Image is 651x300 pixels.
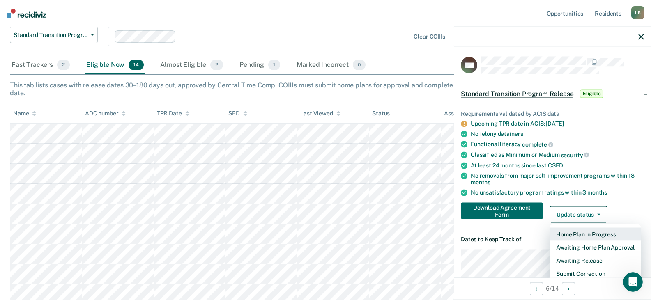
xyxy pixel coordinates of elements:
div: Eligible Now [85,56,145,74]
div: Clear COIIIs [414,33,445,40]
div: Assigned to [444,110,483,117]
div: Pending [238,56,282,74]
span: complete [522,141,553,148]
div: Requirements validated by ACIS data [461,110,644,117]
span: 14 [129,60,144,70]
div: At least 24 months since last [471,162,644,169]
img: logo [16,16,62,29]
button: Previous Opportunity [530,282,543,295]
div: L B [631,6,644,19]
button: Awaiting Home Plan Approval [550,241,641,254]
div: No felony [471,131,644,137]
span: Messages [109,245,138,251]
div: Last Viewed [300,110,340,117]
div: Marked Incorrect [295,56,367,74]
div: Status [372,110,390,117]
div: No removals from major self-improvement programs within 18 [471,172,644,186]
div: Upcoming TPR date in ACIS: [DATE] [471,120,644,127]
span: Eligible [580,89,603,98]
span: 2 [57,60,70,70]
div: ADC number [85,110,126,117]
span: 1 [268,60,280,70]
a: Navigate to form link [461,203,546,219]
div: This tab lists cases with release dates 30–180 days out, approved by Central Time Comp. COIIIs mu... [10,81,641,97]
div: Functional literacy [471,141,644,148]
span: Standard Transition Program Release [461,89,573,98]
span: Home [32,245,50,251]
div: SED [228,110,247,117]
div: Name [13,110,36,117]
img: Profile image for Rajan [81,13,97,30]
button: Home Plan in Progress [550,228,641,241]
span: 2 [210,60,223,70]
button: Submit Correction [550,267,641,280]
span: detainers [498,131,523,137]
div: Profile image for Krysty [112,13,128,30]
span: months [587,189,607,196]
button: Messages [82,224,164,257]
div: Almost Eligible [159,56,225,74]
img: Recidiviz [7,9,46,18]
button: Awaiting Release [550,254,641,267]
div: TPR Date [157,110,189,117]
div: Send us a message [17,103,137,112]
span: security [561,151,589,158]
div: Fast Trackers [10,56,71,74]
div: Classified as Minimum or Medium [471,151,644,159]
button: Download Agreement Form [461,203,543,219]
dt: Dates to Keep Track of [461,236,644,243]
span: Standard Transition Program Release [14,32,87,39]
p: Hi [PERSON_NAME] [16,58,148,72]
span: months [471,179,490,185]
span: 0 [353,60,366,70]
p: How can we help? [16,72,148,86]
div: Standard Transition Program ReleaseEligible [454,80,651,107]
span: CSED [548,162,563,168]
div: No unsatisfactory program ratings within 3 [471,189,644,196]
button: Next Opportunity [562,282,575,295]
div: 6 / 14 [454,277,651,299]
div: Send us a message [8,96,156,119]
img: Profile image for Kim [96,13,113,30]
iframe: Intercom live chat [623,272,643,292]
button: Update status [550,206,607,223]
div: Close [141,13,156,28]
